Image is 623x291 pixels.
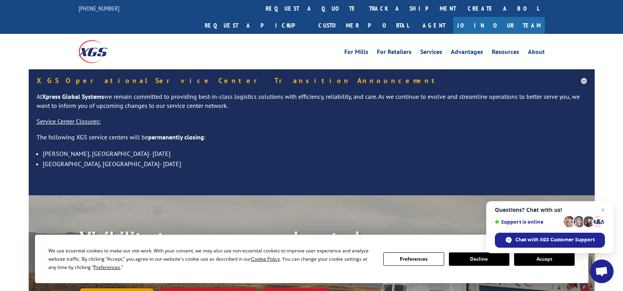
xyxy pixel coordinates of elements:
button: Decline [449,252,509,266]
span: Chat with XGS Customer Support [495,233,605,248]
a: Customer Portal [312,17,415,34]
span: Questions? Chat with us! [495,207,605,213]
span: Preferences [94,264,120,271]
a: For Retailers [377,49,412,57]
a: About [528,49,545,57]
div: Cookie Consent Prompt [35,235,588,283]
h5: XGS Operational Service Center Transition Announcement [37,77,587,84]
a: Resources [492,49,519,57]
a: Services [420,49,442,57]
span: Cookie Policy [251,256,280,262]
button: Preferences [383,252,444,266]
button: Accept [514,252,575,266]
div: We use essential cookies to make our site work. With your consent, we may also use non-essential ... [48,247,374,271]
strong: permanently closing [148,133,204,141]
a: Advantages [451,49,483,57]
a: For Mills [344,49,368,57]
a: [PHONE_NUMBER] [79,4,119,12]
a: Agent [415,17,453,34]
span: Chat with XGS Customer Support [515,236,595,243]
li: [PERSON_NAME], [GEOGRAPHIC_DATA]- [DATE] [43,148,587,159]
b: Visibility, transparency, and control for your entire supply chain. [80,226,360,273]
li: [GEOGRAPHIC_DATA], [GEOGRAPHIC_DATA]- [DATE] [43,159,587,169]
a: Request a pickup [199,17,312,34]
p: At we remain committed to providing best-in-class logistics solutions with efficiency, reliabilit... [37,92,587,117]
strong: Xpress Global Systems [42,93,104,100]
a: Open chat [590,259,614,283]
span: Support is online [495,219,561,225]
a: Join Our Team [453,17,545,34]
p: The following XGS service centers will be : [37,133,587,148]
u: Service Center Closures: [37,117,101,125]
